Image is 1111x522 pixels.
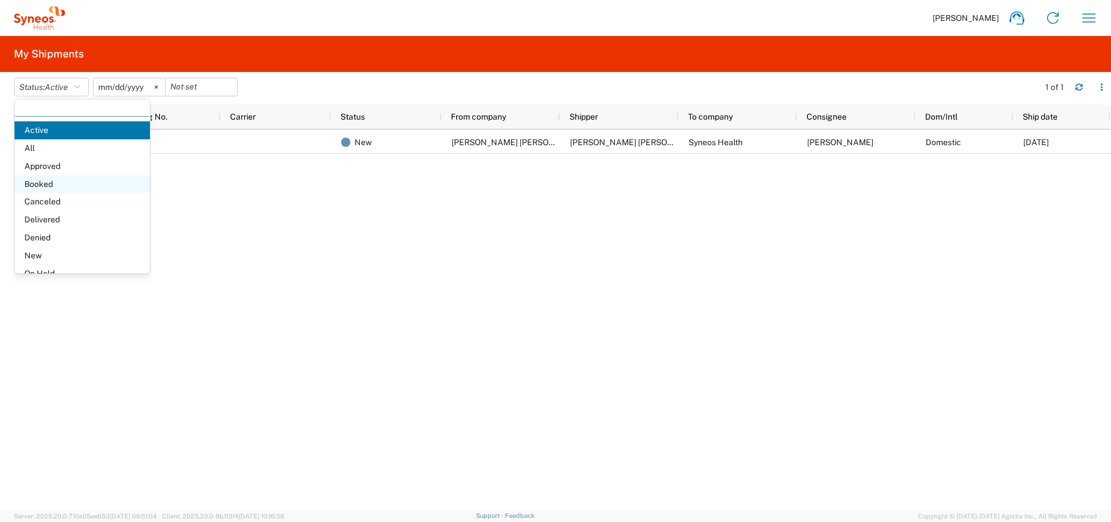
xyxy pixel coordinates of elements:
[15,265,150,283] span: On Hold
[15,121,150,139] span: Active
[505,512,535,519] a: Feedback
[239,513,284,520] span: [DATE] 10:16:38
[162,513,284,520] span: Client: 2025.20.0-8b113f4
[451,138,586,147] span: Shiva Kalhor Monfared
[341,112,365,121] span: Status
[15,175,150,193] span: Booked
[926,138,961,147] span: Domestic
[45,82,68,92] span: Active
[451,112,506,121] span: From company
[570,138,704,147] span: Shiva Kalhor Monfared
[15,229,150,247] span: Denied
[807,138,873,147] span: Shaun Villafana
[925,112,958,121] span: Dom/Intl
[15,211,150,229] span: Delivered
[569,112,598,121] span: Shipper
[166,78,237,96] input: Not set
[15,157,150,175] span: Approved
[476,512,505,519] a: Support
[110,513,157,520] span: [DATE] 09:51:04
[354,130,372,154] span: New
[15,139,150,157] span: All
[688,112,733,121] span: To company
[807,112,847,121] span: Consignee
[1045,82,1066,92] div: 1 of 1
[94,78,165,96] input: Not set
[15,247,150,265] span: New
[14,513,157,520] span: Server: 2025.20.0-710e05ee653
[689,138,743,147] span: Syneos Health
[14,78,89,96] button: Status:Active
[1023,112,1058,121] span: Ship date
[14,47,84,61] h2: My Shipments
[918,511,1097,521] span: Copyright © [DATE]-[DATE] Agistix Inc., All Rights Reserved
[933,13,999,23] span: [PERSON_NAME]
[1023,138,1049,147] span: 09/20/2025
[15,193,150,211] span: Canceled
[230,112,256,121] span: Carrier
